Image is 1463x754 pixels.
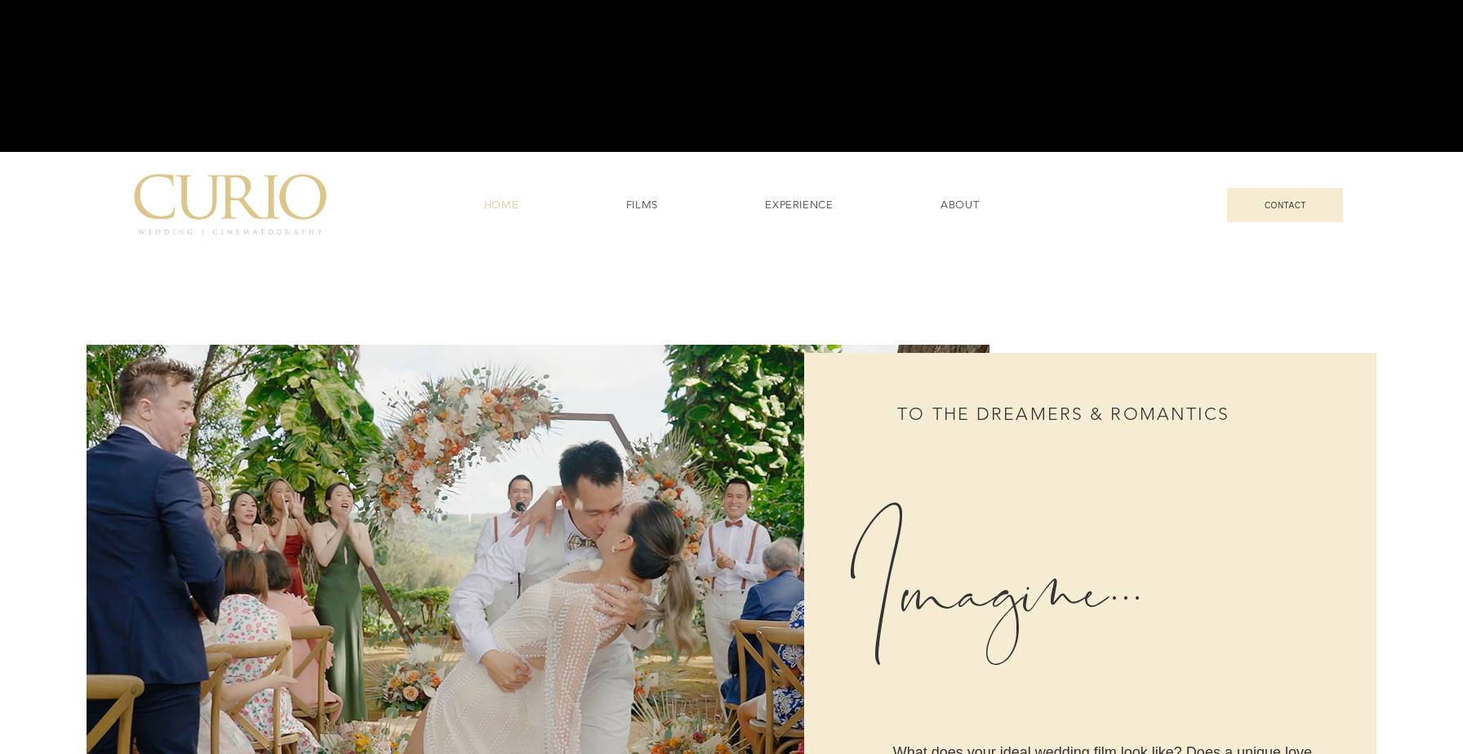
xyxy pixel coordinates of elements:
[765,198,834,212] span: EXPERIENCE
[434,190,1029,221] nav: Site
[434,190,569,221] a: HOME
[1227,188,1343,222] a: CONTACT
[484,198,519,212] span: HOME
[715,190,884,221] a: EXPERIENCE
[897,404,1230,424] span: TO THE DREAMERS & ROMANTICS
[133,174,327,235] img: C_Logo.png
[890,190,1029,221] a: ABOUT
[847,485,1221,688] p: Imagine...
[626,198,658,212] span: FILMS
[940,198,979,212] span: ABOUT
[1265,201,1306,210] span: CONTACT
[576,190,709,221] a: FILMS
